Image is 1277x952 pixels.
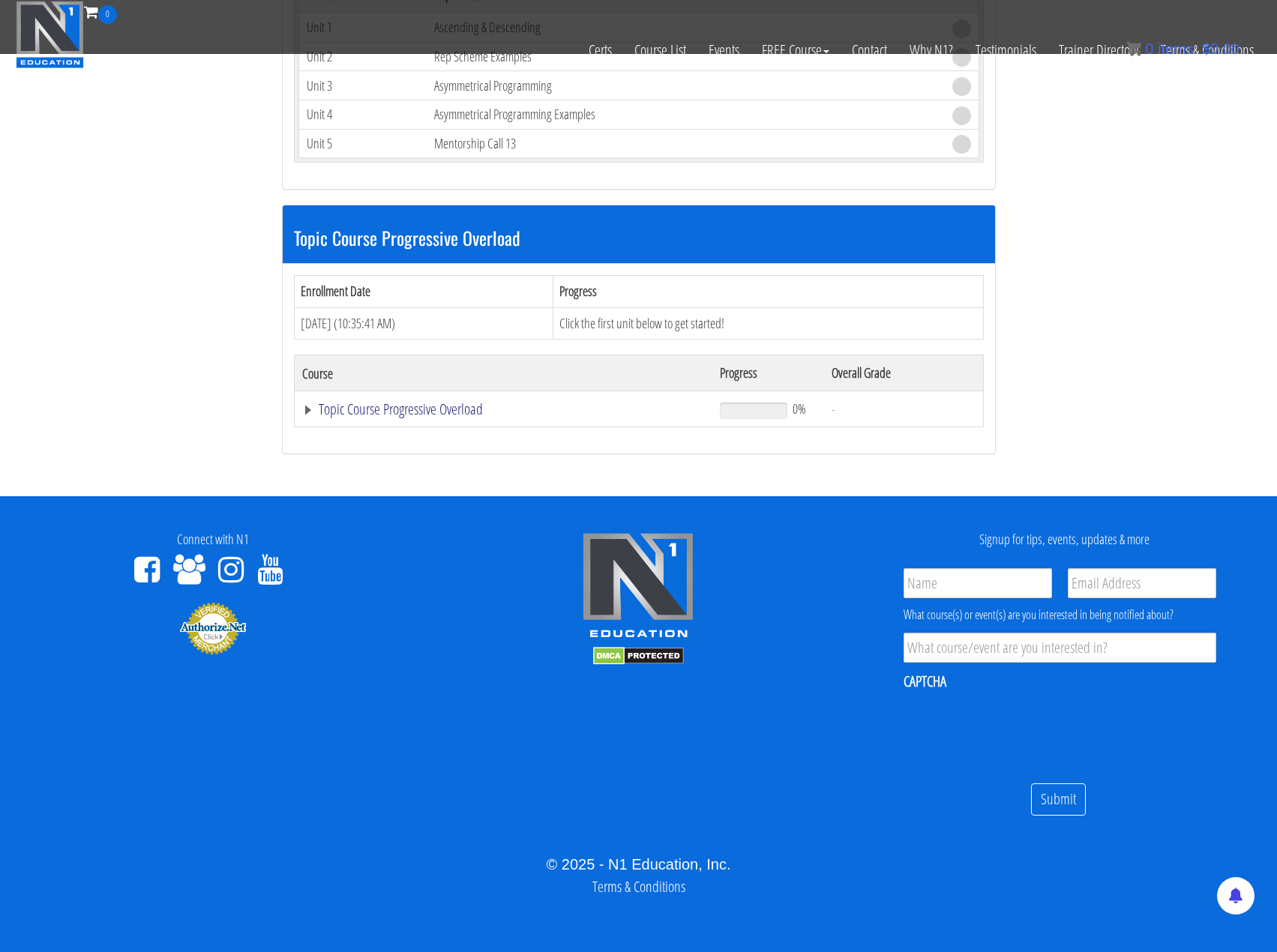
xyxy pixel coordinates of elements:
[553,307,983,340] td: Click the first unit below to get started!
[697,24,751,76] a: Events
[793,400,806,417] span: 0%
[898,24,964,76] a: Why N1?
[751,24,841,76] a: FREE Course
[904,568,1052,598] input: Name
[1048,24,1150,76] a: Trainer Directory
[824,355,983,391] th: Overall Grade
[1031,783,1086,816] input: Submit
[582,532,694,643] img: n1-edu-logo
[904,633,1216,663] input: What course/event are you interested in?
[1126,40,1240,57] a: 0 items: $0.00
[1158,40,1198,57] span: items:
[1068,568,1216,598] input: Email Address
[1126,41,1141,56] img: icon11.png
[298,71,427,100] td: Unit 3
[427,71,944,100] td: Asymmetrical Programming
[904,672,946,691] label: CAPTCHA
[592,876,685,897] a: Terms & Conditions
[16,1,84,68] img: n1-education
[1202,40,1210,57] span: $
[294,228,984,247] h3: Topic Course Progressive Overload
[11,853,1266,876] div: © 2025 - N1 Education, Inc.
[302,402,705,417] a: Topic Course Progressive Overload
[1202,40,1240,57] bdi: 0.00
[84,1,117,22] a: 0
[298,100,427,130] td: Unit 4
[841,24,898,76] a: Contact
[298,129,427,158] td: Unit 5
[179,601,247,655] img: Authorize.Net Merchant - Click to Verify
[593,647,684,665] img: DMCA.com Protection Status
[577,24,623,76] a: Certs
[964,24,1048,76] a: Testimonials
[904,606,1216,624] div: What course(s) or event(s) are you interested in being notified about?
[712,355,824,391] th: Progress
[427,129,944,158] td: Mentorship Call 13
[427,100,944,130] td: Asymmetrical Programming Examples
[294,355,712,391] th: Course
[904,701,1132,759] iframe: reCAPTCHA
[98,5,117,24] span: 0
[294,307,553,340] td: [DATE] (10:35:41 AM)
[294,275,553,307] th: Enrollment Date
[11,532,415,547] h4: Connect with N1
[824,391,983,427] td: -
[862,532,1266,547] h4: Signup for tips, events, updates & more
[1150,24,1265,76] a: Terms & Conditions
[553,275,983,307] th: Progress
[623,24,697,76] a: Course List
[1145,40,1153,57] span: 0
